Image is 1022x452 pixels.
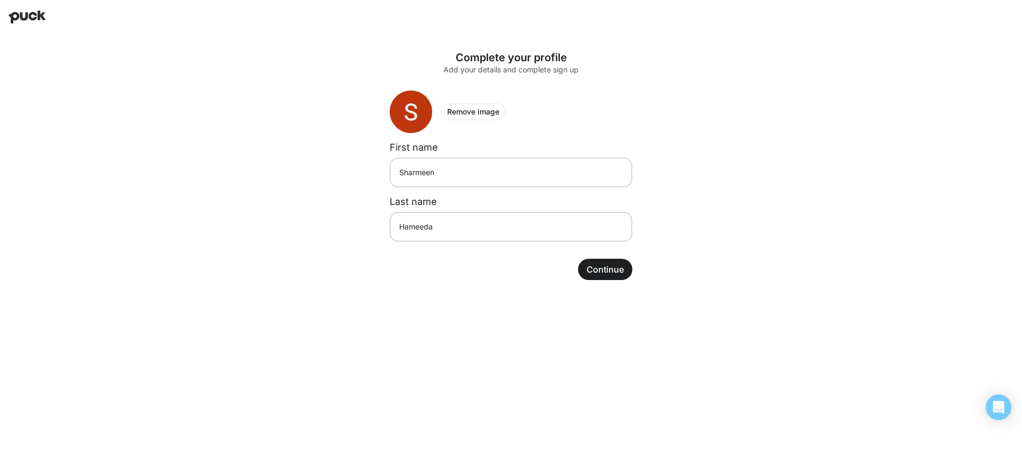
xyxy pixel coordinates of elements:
[578,259,632,280] button: Continue
[9,11,46,23] img: Puck home
[390,196,437,207] label: Last name
[441,103,506,120] button: Remove image
[390,142,438,153] label: First name
[986,395,1011,420] div: Open Intercom Messenger
[390,91,432,133] img: HIZru9es.300.jpg
[407,51,615,64] div: Complete your profile
[407,66,615,73] div: Add your details and complete sign up
[390,212,632,242] input: Last name
[390,158,632,187] input: First name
